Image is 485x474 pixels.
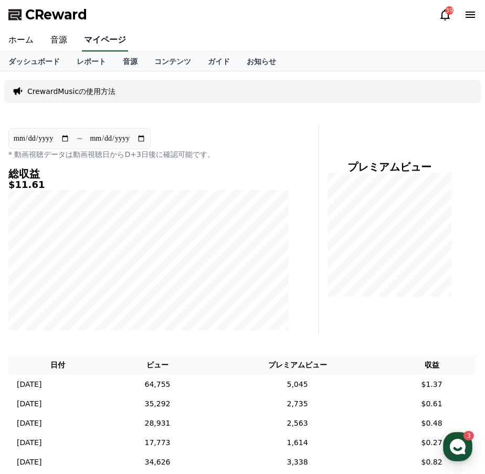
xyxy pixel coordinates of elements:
[387,433,477,452] td: $0.27
[387,375,477,394] td: $1.37
[107,332,110,341] span: 3
[208,452,387,472] td: 3,338
[8,6,87,23] a: CReward
[114,52,146,71] a: 音源
[25,6,87,23] span: CReward
[8,355,107,375] th: 日付
[3,333,69,359] a: Home
[27,349,45,357] span: Home
[8,180,289,190] h5: $11.61
[87,349,118,357] span: Messages
[8,149,289,160] p: * 動画視聴データは動画視聴日からD+3日後に確認可能です。
[146,52,199,71] a: コンテンツ
[17,437,41,448] p: [DATE]
[208,375,387,394] td: 5,045
[387,355,477,375] th: 収益
[107,375,208,394] td: 64,755
[27,86,115,97] a: CrewardMusicの使用方法
[328,161,451,173] h4: プレミアムビュー
[387,452,477,472] td: $0.82
[69,333,135,359] a: 3Messages
[208,433,387,452] td: 1,614
[208,394,387,414] td: 2,735
[135,333,202,359] a: Settings
[17,457,41,468] p: [DATE]
[445,6,454,15] div: 39
[208,355,387,375] th: プレミアムビュー
[155,349,181,357] span: Settings
[107,394,208,414] td: 35,292
[199,52,238,71] a: ガイド
[107,355,208,375] th: ビュー
[17,398,41,409] p: [DATE]
[107,414,208,433] td: 28,931
[68,52,114,71] a: レポート
[387,414,477,433] td: $0.48
[17,418,41,429] p: [DATE]
[439,8,451,21] a: 39
[107,452,208,472] td: 34,626
[42,29,76,51] a: 音源
[17,379,41,390] p: [DATE]
[387,394,477,414] td: $0.61
[208,414,387,433] td: 2,563
[107,433,208,452] td: 17,773
[8,168,289,180] h4: 総収益
[82,29,128,51] a: マイページ
[238,52,284,71] a: お知らせ
[76,132,83,145] p: ~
